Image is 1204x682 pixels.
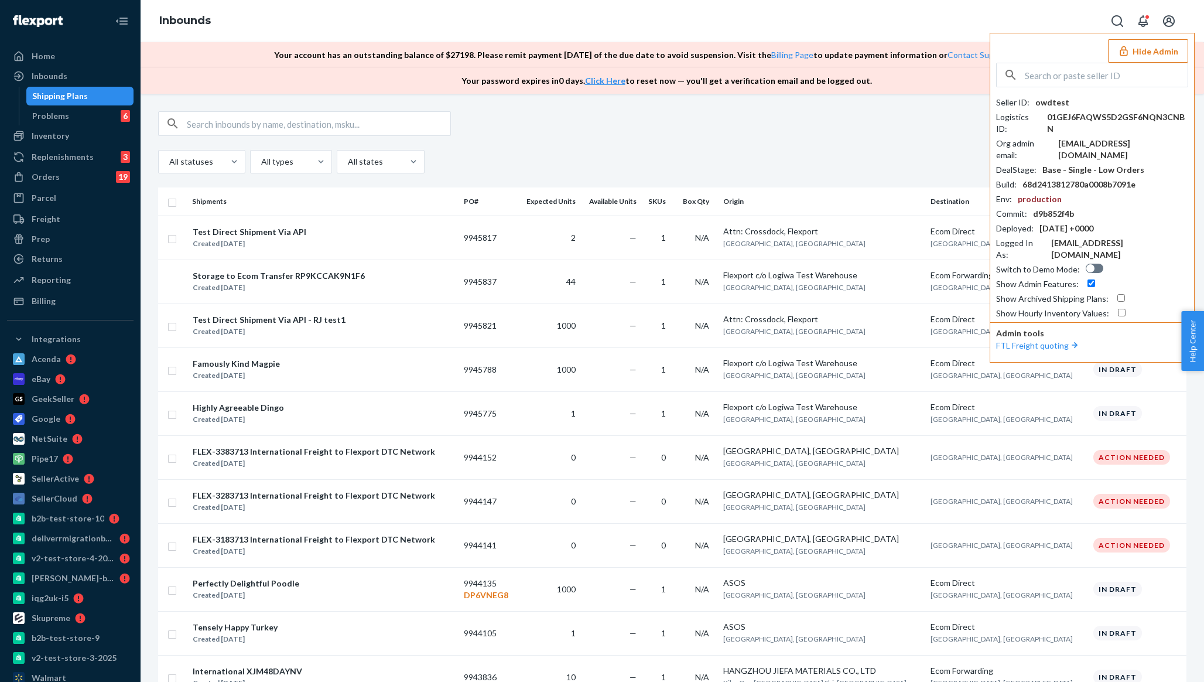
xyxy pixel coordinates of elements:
[571,233,576,243] span: 2
[661,540,666,550] span: 0
[1039,223,1093,234] div: [DATE] +0000
[7,429,134,448] a: NetSuite
[723,239,866,248] span: [GEOGRAPHIC_DATA], [GEOGRAPHIC_DATA]
[630,233,637,243] span: —
[1106,9,1129,33] button: Open Search Box
[695,233,709,243] span: N/A
[32,233,50,245] div: Prep
[7,370,134,388] a: eBay
[661,584,666,594] span: 1
[116,171,130,183] div: 19
[32,295,56,307] div: Billing
[996,179,1017,190] div: Build :
[187,112,450,135] input: Search inbounds by name, destination, msku...
[630,496,637,506] span: —
[695,277,709,287] span: N/A
[7,549,134,568] a: v2-test-store-4-2025
[32,333,81,345] div: Integrations
[459,391,517,435] td: 9945775
[187,187,459,216] th: Shipments
[996,237,1045,261] div: Logged In As :
[931,453,1073,462] span: [GEOGRAPHIC_DATA], [GEOGRAPHIC_DATA]
[996,308,1109,319] div: Show Hourly Inventory Values :
[193,402,284,414] div: Highly Agreeable Dingo
[32,632,100,644] div: b2b-test-store-9
[723,503,866,511] span: [GEOGRAPHIC_DATA], [GEOGRAPHIC_DATA]
[1018,193,1062,205] div: production
[32,493,77,504] div: SellerCloud
[193,490,435,502] div: FLEX-3283713 International Freight to Flexport DTC Network
[193,534,435,545] div: FLEX-3183713 International Freight to Flexport DTC Network
[7,489,134,508] a: SellerCloud
[32,612,70,624] div: Skupreme
[1047,111,1188,135] div: 01GEJ6FAQWS5D2GSF6NQN3CNBN
[723,489,921,501] div: [GEOGRAPHIC_DATA], [GEOGRAPHIC_DATA]
[723,547,866,555] span: [GEOGRAPHIC_DATA], [GEOGRAPHIC_DATA]
[557,364,576,374] span: 1000
[1093,406,1142,421] div: In draft
[1093,582,1142,596] div: In draft
[630,364,637,374] span: —
[32,353,61,365] div: Acenda
[7,230,134,248] a: Prep
[7,210,134,229] a: Freight
[7,330,134,349] button: Integrations
[661,233,666,243] span: 1
[32,553,115,564] div: v2-test-store-4-2025
[661,408,666,418] span: 1
[32,110,69,122] div: Problems
[1058,138,1188,161] div: [EMAIL_ADDRESS][DOMAIN_NAME]
[695,584,709,594] span: N/A
[931,665,1084,677] div: Ecom Forwarding
[723,357,921,369] div: Flexport c/o Logiwa Test Warehouse
[723,226,921,237] div: Attn: Crossdock, Flexport
[7,529,134,548] a: deliverrmigrationbasictest
[661,277,666,287] span: 1
[260,156,261,168] input: All types
[1035,97,1069,108] div: owdtest
[121,110,130,122] div: 6
[571,496,576,506] span: 0
[675,187,719,216] th: Box Qty
[32,413,60,425] div: Google
[661,672,666,682] span: 1
[7,589,134,608] a: iqg2uk-i5
[7,649,134,667] a: v2-test-store-3-2025
[26,87,134,105] a: Shipping Plans
[7,469,134,488] a: SellerActive
[630,540,637,550] span: —
[1093,626,1142,640] div: In draft
[996,164,1037,176] div: DealStage :
[32,213,60,225] div: Freight
[996,193,1012,205] div: Env :
[168,156,169,168] input: All statuses
[996,111,1041,135] div: Logistics ID :
[32,592,69,604] div: iqg2uk-i5
[32,130,69,142] div: Inventory
[723,591,866,599] span: [GEOGRAPHIC_DATA], [GEOGRAPHIC_DATA]
[193,370,280,381] div: Created [DATE]
[193,414,284,425] div: Created [DATE]
[723,665,921,677] div: HANGZHOU JIEFA MATERIALS CO., LTD
[723,533,921,545] div: [GEOGRAPHIC_DATA], [GEOGRAPHIC_DATA]
[32,433,67,445] div: NetSuite
[630,452,637,462] span: —
[723,635,866,643] span: [GEOGRAPHIC_DATA], [GEOGRAPHIC_DATA]
[517,187,580,216] th: Expected Units
[459,435,517,479] td: 9944152
[1033,208,1074,220] div: d9b852f4b
[7,271,134,289] a: Reporting
[996,340,1080,350] a: FTL Freight quoting
[32,90,88,102] div: Shipping Plans
[661,496,666,506] span: 0
[13,15,63,27] img: Flexport logo
[1157,9,1181,33] button: Open account menu
[931,621,1084,633] div: Ecom Direct
[695,628,709,638] span: N/A
[1025,63,1188,87] input: Search or paste seller ID
[193,622,278,633] div: Tensely Happy Turkey
[193,326,346,337] div: Created [DATE]
[32,274,71,286] div: Reporting
[193,502,435,513] div: Created [DATE]
[630,584,637,594] span: —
